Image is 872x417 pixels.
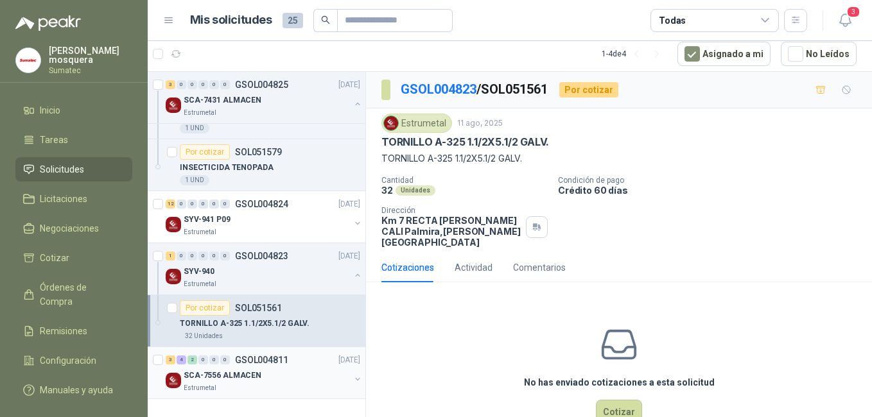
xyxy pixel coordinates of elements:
[558,176,867,185] p: Condición de pago
[381,114,452,133] div: Estrumetal
[15,216,132,241] a: Negociaciones
[558,185,867,196] p: Crédito 60 días
[187,200,197,208] div: 0
[40,221,99,235] span: Negociaciones
[235,200,288,208] p: GSOL004824
[384,116,398,130] img: Company Logo
[235,148,282,157] p: SOL051579
[184,108,216,118] p: Estrumetal
[321,15,330,24] span: search
[177,355,186,364] div: 4
[166,248,363,289] a: 1 0 0 0 0 0 GSOL004823[DATE] Company LogoSYV-940Estrumetal
[833,9,857,32] button: 3
[15,187,132,211] a: Licitaciones
[235,251,288,260] p: GSOL004823
[166,355,175,364] div: 3
[15,348,132,373] a: Configuración
[457,117,503,130] p: 11 ago, 2025
[180,175,209,185] div: 1 UND
[338,198,360,210] p: [DATE]
[235,355,288,364] p: GSOL004811
[198,80,208,89] div: 0
[198,200,208,208] div: 0
[16,48,40,72] img: Company Logo
[381,135,549,149] p: TORNILLO A-325 1.1/2X5.1/2 GALV.
[184,266,214,278] p: SYV-940
[180,331,228,341] div: 32 Unidades
[166,217,181,232] img: Company Logo
[455,260,493,275] div: Actividad
[15,15,81,31] img: Logo peakr
[338,79,360,91] p: [DATE]
[677,42,771,66] button: Asignado a mi
[381,185,393,196] p: 32
[184,227,216,237] p: Estrumetal
[166,352,363,393] a: 3 4 2 0 0 0 GSOL004811[DATE] Company LogoSCA-7556 ALMACENEstrumetal
[166,269,181,284] img: Company Logo
[166,77,363,118] a: 3 0 0 0 0 0 GSOL004825[DATE] Company LogoSCA-7431 ALMACENEstrumetal
[184,383,216,393] p: Estrumetal
[220,80,230,89] div: 0
[40,353,96,368] span: Configuración
[40,192,87,206] span: Licitaciones
[166,98,181,113] img: Company Logo
[15,275,132,314] a: Órdenes de Compra
[15,157,132,182] a: Solicitudes
[187,355,197,364] div: 2
[15,98,132,123] a: Inicio
[209,200,219,208] div: 0
[381,215,521,248] p: Km 7 RECTA [PERSON_NAME] CALI Palmira , [PERSON_NAME][GEOGRAPHIC_DATA]
[220,251,230,260] div: 0
[177,251,186,260] div: 0
[184,214,231,226] p: SYV-941 P09
[15,319,132,343] a: Remisiones
[198,355,208,364] div: 0
[15,378,132,402] a: Manuales y ayuda
[177,200,186,208] div: 0
[40,280,120,309] span: Órdenes de Compra
[40,383,113,397] span: Manuales y ayuda
[40,103,60,117] span: Inicio
[166,196,363,237] a: 12 0 0 0 0 0 GSOL004824[DATE] Company LogoSYV-941 P09Estrumetal
[40,133,68,147] span: Tareas
[209,251,219,260] div: 0
[180,162,274,174] p: INSECTICIDA TENOPADA
[524,375,715,389] h3: No has enviado cotizaciones a esta solicitud
[166,80,175,89] div: 3
[184,370,261,382] p: SCA-7556 ALMACEN
[381,151,857,166] p: TORNILLO A-325 1.1/2X5.1/2 GALV.
[381,176,548,185] p: Cantidad
[396,185,435,196] div: Unidades
[338,354,360,366] p: [DATE]
[180,300,230,316] div: Por cotizar
[187,80,197,89] div: 0
[187,251,197,260] div: 0
[180,318,310,330] p: TORNILLO A-325 1.1/2X5.1/2 GALV.
[15,246,132,270] a: Cotizar
[166,251,175,260] div: 1
[781,42,857,66] button: No Leídos
[846,6,860,18] span: 3
[180,144,230,160] div: Por cotizar
[220,355,230,364] div: 0
[659,13,686,28] div: Todas
[184,279,216,289] p: Estrumetal
[198,251,208,260] div: 0
[559,82,618,98] div: Por cotizar
[148,139,365,191] a: Por cotizarSOL051579INSECTICIDA TENOPADA1 UND
[177,80,186,89] div: 0
[401,81,476,97] a: GSOL004823
[209,80,219,89] div: 0
[381,206,521,215] p: Dirección
[513,260,566,275] div: Comentarios
[180,123,209,133] div: 1 UND
[401,80,549,99] p: / SOL051561
[190,11,272,30] h1: Mis solicitudes
[283,13,303,28] span: 25
[49,46,132,64] p: [PERSON_NAME] mosquera
[235,303,282,312] p: SOL051561
[148,295,365,347] a: Por cotizarSOL051561TORNILLO A-325 1.1/2X5.1/2 GALV.32 Unidades
[381,260,434,275] div: Cotizaciones
[338,250,360,262] p: [DATE]
[40,324,87,338] span: Remisiones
